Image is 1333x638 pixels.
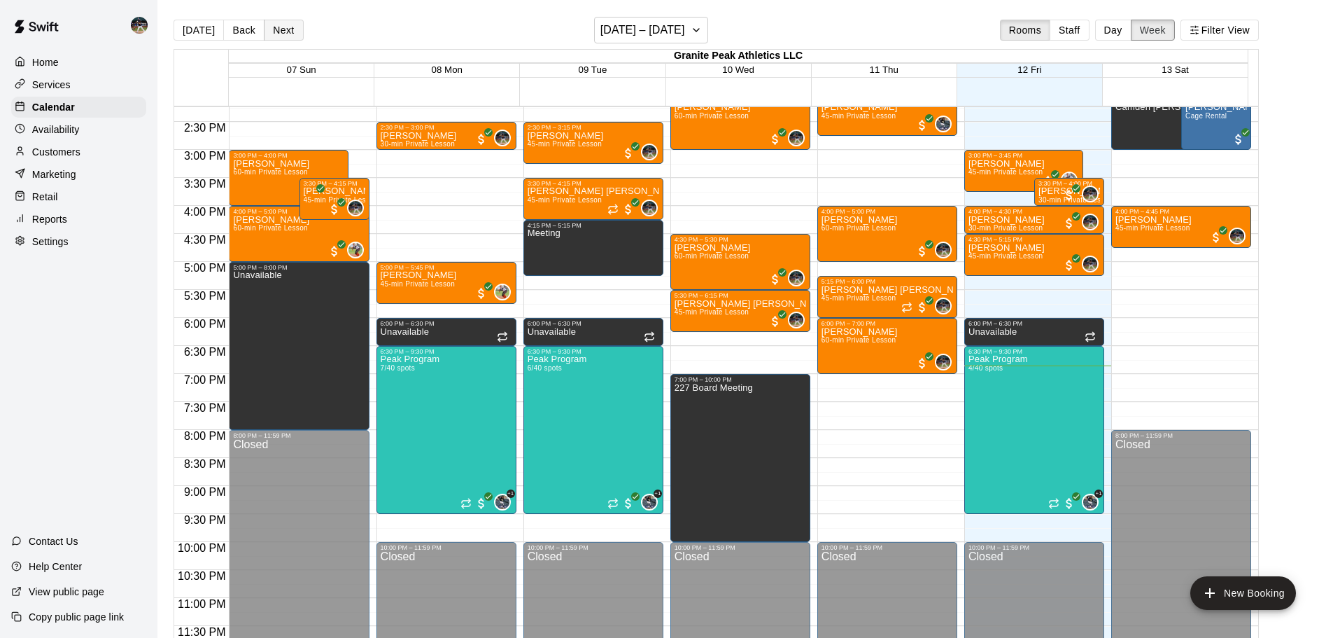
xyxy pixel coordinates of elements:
div: Nolan Gilbert [935,298,952,314]
span: Recurring event [607,204,619,215]
p: Copy public page link [29,610,124,624]
button: 11 Thu [870,64,898,75]
span: Nolan Gilbert [794,312,805,328]
span: Cy Miller & 1 other [1087,494,1099,511]
div: Nolan Gilbert [788,130,805,146]
img: Nolan Gilbert [131,17,148,34]
span: 45-min Private Lesson [968,252,1043,260]
button: [DATE] [174,20,224,41]
div: 2:30 PM – 3:00 PM [381,124,512,131]
img: Cy Miller [495,495,509,509]
div: 6:00 PM – 7:00 PM [821,320,953,327]
span: 7:00 PM [181,374,230,386]
div: 4:00 PM – 4:45 PM [1115,208,1247,215]
div: 6:00 PM – 7:00 PM: John Hoofman [817,318,957,374]
span: 9:30 PM [181,514,230,526]
div: 5:30 PM – 6:15 PM: Cooper Brilz [670,290,810,332]
span: Cy Miller [940,116,952,132]
span: 11:30 PM [174,626,229,638]
button: Next [264,20,303,41]
div: 2:00 PM – 2:45 PM: Mason Buch [817,94,957,136]
img: Nolan Gilbert [642,201,656,215]
span: All customers have paid [768,132,782,146]
img: Nolan Gilbert [348,201,362,215]
a: Calendar [11,97,146,118]
span: All customers have paid [768,314,782,328]
span: 11:00 PM [174,598,229,610]
div: Nolan Gilbert [788,312,805,328]
div: Cy Miller [1082,494,1099,511]
div: 6:30 PM – 9:30 PM: Peak Program [523,346,663,514]
span: 60-min Private Lesson [675,252,749,260]
span: 45-min Private Lesson [528,196,602,204]
span: Nolan Gilbert [647,144,658,160]
img: Nolan Gilbert [936,299,950,313]
span: 45-min Private Lesson [1115,224,1190,232]
img: Cy Miller [1083,495,1097,509]
button: Day [1095,20,1131,41]
span: Nolan Gilbert [1234,228,1246,244]
span: 6/40 spots filled [528,364,562,372]
div: 3:30 PM – 4:15 PM [304,180,365,187]
button: 13 Sat [1162,64,1189,75]
p: Marketing [32,167,76,181]
span: All customers have paid [327,202,341,216]
div: 3:00 PM – 3:45 PM: Cameron Burgoyne [964,150,1083,192]
img: Nolan Gilbert [1230,229,1244,243]
span: 30-min Private Lesson [968,224,1043,232]
div: Nolan Gilbert [1229,228,1246,244]
span: Nolan Gilbert [940,298,952,314]
span: All customers have paid [621,202,635,216]
div: 7:00 PM – 10:00 PM: 227 Board Meeting [670,374,810,542]
span: All customers have paid [915,118,929,132]
span: 45-min Private Lesson [821,112,896,120]
span: All customers have paid [1062,258,1076,272]
span: Nolan Gilbert [1087,214,1099,230]
span: 6:30 PM [181,346,230,358]
span: All customers have paid [306,188,320,202]
a: Retail [11,186,146,207]
div: 10:00 PM – 11:59 PM [528,544,659,551]
span: 45-min Private Lesson [968,168,1043,176]
span: 45-min Private Lesson [675,308,749,316]
button: 10 Wed [722,64,754,75]
div: 6:30 PM – 9:30 PM: Peak Program [376,346,516,514]
span: All customers have paid [1232,132,1246,146]
div: Nolan Gilbert [1082,214,1099,230]
div: Nolan Gilbert [494,130,511,146]
img: Nolan Gilbert [936,243,950,257]
button: Week [1131,20,1175,41]
img: Nolan Gilbert [789,131,803,145]
span: 10:00 PM [174,542,229,554]
span: 45-min Private Lesson [381,280,456,288]
div: 5:15 PM – 6:00 PM [821,278,953,285]
span: All customers have paid [621,146,635,160]
span: 45-min Private Lesson [304,196,379,204]
a: Availability [11,119,146,140]
span: 30-min Private Lesson [381,140,456,148]
span: +1 [654,490,662,498]
div: 4:30 PM – 5:15 PM: Mason Doppler [964,234,1104,276]
div: 3:30 PM – 4:15 PM [528,180,659,187]
p: Reports [32,212,67,226]
span: All customers have paid [915,244,929,258]
span: 8:30 PM [181,458,230,470]
img: Nolan Gilbert [1083,187,1097,201]
div: 10:00 PM – 11:59 PM [381,544,512,551]
div: 3:30 PM – 4:00 PM [1038,180,1100,187]
div: 3:30 PM – 4:15 PM: Deagan Solan [523,178,663,220]
img: Casey Peck [348,243,362,257]
div: 6:00 PM – 6:30 PM [528,320,659,327]
div: Nolan Gilbert [641,144,658,160]
div: Casey Peck [347,242,364,258]
div: 6:00 PM – 6:30 PM: Unavailable [523,318,663,346]
span: All customers have paid [1062,497,1076,511]
span: 60-min Private Lesson [821,336,896,344]
div: 3:00 PM – 4:00 PM: Avery Deitchler [229,150,348,206]
button: Filter View [1180,20,1259,41]
button: Staff [1050,20,1089,41]
img: Nolan Gilbert [1083,215,1097,229]
span: 60-min Private Lesson [233,224,308,232]
span: 7/40 spots filled [381,364,415,372]
span: 09 Tue [579,64,607,75]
